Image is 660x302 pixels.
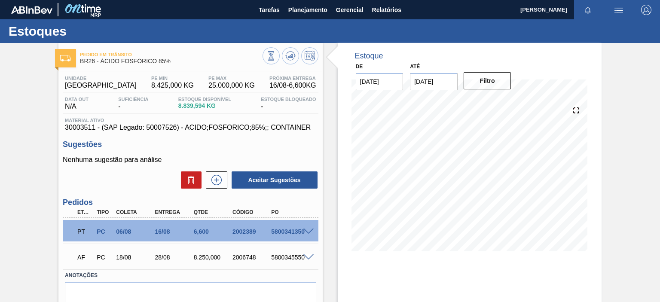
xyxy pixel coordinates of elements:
[614,5,624,15] img: userActions
[464,72,511,89] button: Filtro
[75,222,95,241] div: Pedido em Trânsito
[114,228,156,235] div: 06/08/2025
[230,254,273,261] div: 2006748
[227,171,318,189] div: Aceitar Sugestões
[114,209,156,215] div: Coleta
[301,47,318,64] button: Programar Estoque
[65,124,316,131] span: 30003511 - (SAP Legado: 50007526) - ACIDO;FOSFORICO;85%;; CONTAINER
[259,5,280,15] span: Tarefas
[153,254,196,261] div: 28/08/2025
[95,254,114,261] div: Pedido de Compra
[9,26,161,36] h1: Estoques
[11,6,52,14] img: TNhmsLtSVTkK8tSr43FrP2fwEKptu5GPRR3wAAAABJRU5ErkJggg==
[269,228,312,235] div: 5800341350
[63,156,318,164] p: Nenhuma sugestão para análise
[153,209,196,215] div: Entrega
[336,5,364,15] span: Gerencial
[192,228,234,235] div: 6,600
[208,76,255,81] span: PE MAX
[230,228,273,235] div: 2002389
[75,209,95,215] div: Etapa
[95,228,114,235] div: Pedido de Compra
[230,209,273,215] div: Código
[75,248,95,267] div: Aguardando Faturamento
[114,254,156,261] div: 18/08/2025
[151,76,194,81] span: PE MIN
[372,5,401,15] span: Relatórios
[232,171,318,189] button: Aceitar Sugestões
[192,254,234,261] div: 8.250,000
[192,209,234,215] div: Qtde
[259,97,318,110] div: -
[356,73,403,90] input: dd/mm/yyyy
[263,47,280,64] button: Visão Geral dos Estoques
[77,228,92,235] p: PT
[153,228,196,235] div: 16/08/2025
[178,103,231,109] span: 8.839,594 KG
[208,82,255,89] span: 25.000,000 KG
[65,118,316,123] span: Material ativo
[269,82,316,89] span: 16/08 - 6,600 KG
[116,97,150,110] div: -
[65,76,137,81] span: Unidade
[65,269,316,282] label: Anotações
[269,76,316,81] span: Próxima Entrega
[177,171,202,189] div: Excluir Sugestões
[95,209,114,215] div: Tipo
[410,64,420,70] label: Até
[574,4,602,16] button: Notificações
[261,97,316,102] span: Estoque Bloqueado
[77,254,92,261] p: AF
[356,64,363,70] label: De
[80,58,262,64] span: BR26 - ÁCIDO FOSFÓRICO 85%
[118,97,148,102] span: Suficiência
[202,171,227,189] div: Nova sugestão
[410,73,458,90] input: dd/mm/yyyy
[178,97,231,102] span: Estoque Disponível
[60,55,71,61] img: Ícone
[65,82,137,89] span: [GEOGRAPHIC_DATA]
[63,97,91,110] div: N/A
[269,254,312,261] div: 5800345550
[288,5,327,15] span: Planejamento
[65,97,89,102] span: Data out
[355,52,383,61] div: Estoque
[63,140,318,149] h3: Sugestões
[151,82,194,89] span: 8.425,000 KG
[641,5,651,15] img: Logout
[269,209,312,215] div: PO
[63,198,318,207] h3: Pedidos
[282,47,299,64] button: Atualizar Gráfico
[80,52,262,57] span: Pedido em Trânsito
